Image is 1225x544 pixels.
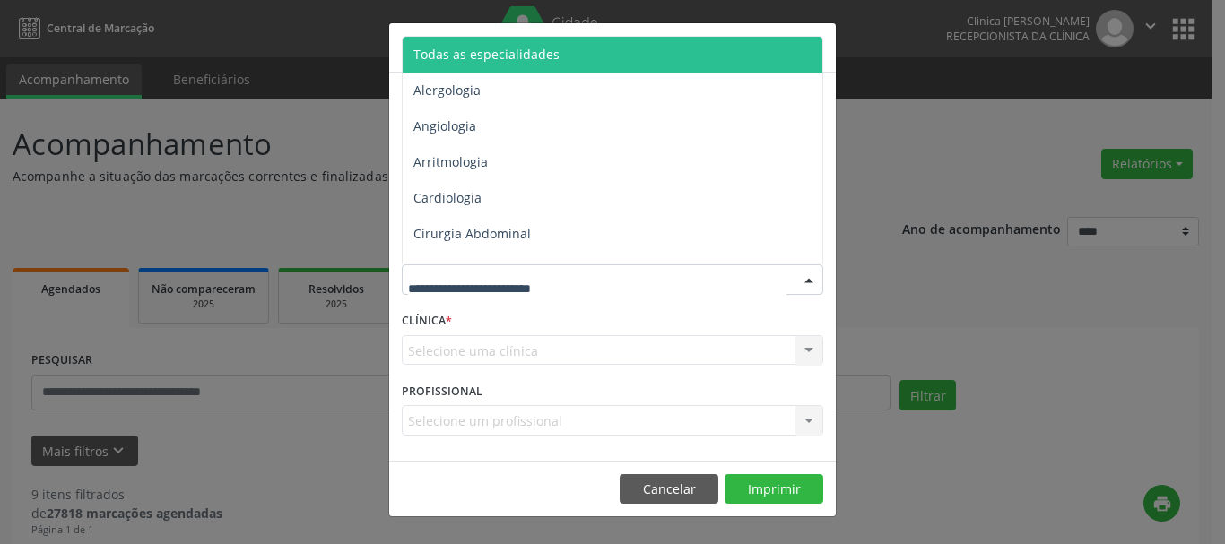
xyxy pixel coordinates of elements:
label: PROFISSIONAL [402,377,482,405]
span: Cardiologia [413,189,482,206]
label: CLÍNICA [402,307,452,335]
button: Cancelar [620,474,718,505]
span: Alergologia [413,82,481,99]
button: Close [800,23,836,67]
span: Arritmologia [413,153,488,170]
span: Cirurgia Abdominal [413,225,531,242]
span: Cirurgia Bariatrica [413,261,524,278]
h5: Relatório de agendamentos [402,36,607,59]
span: Angiologia [413,117,476,134]
span: Todas as especialidades [413,46,560,63]
button: Imprimir [725,474,823,505]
